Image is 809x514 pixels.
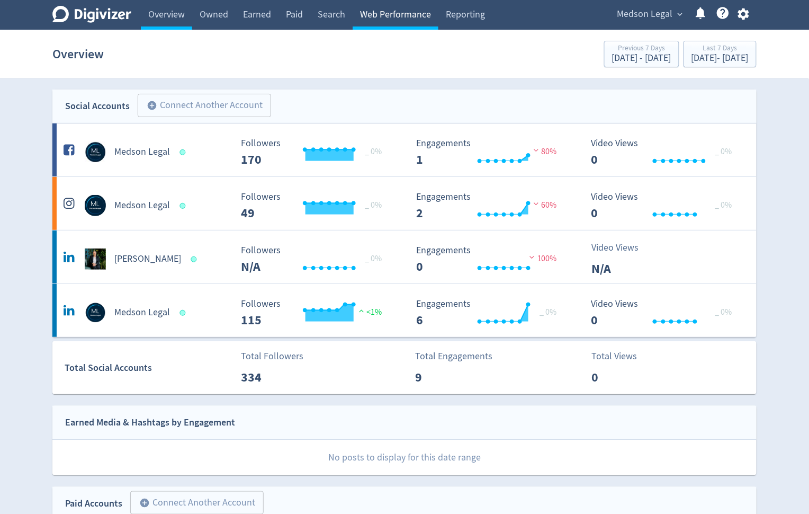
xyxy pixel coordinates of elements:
[356,307,382,317] span: <1%
[586,192,745,220] svg: Video Views 0
[114,199,170,212] h5: Medson Legal
[591,259,652,278] p: N/A
[52,231,757,283] a: Kristine Medson undefined[PERSON_NAME] Followers N/A Followers N/A _ 0% Engagements 0 Engagements...
[715,146,732,157] span: _ 0%
[676,10,685,19] span: expand_more
[65,496,122,511] div: Paid Accounts
[114,253,181,265] h5: [PERSON_NAME]
[191,256,200,262] span: Data last synced: 19 Aug 2025, 12:02am (AEST)
[52,177,757,230] a: Medson Legal undefinedMedson Legal Followers 49 Followers 49 _ 0% Engagements 2 Engagements 2 60%...
[365,200,382,210] span: _ 0%
[114,306,170,319] h5: Medson Legal
[241,349,303,364] p: Total Followers
[138,94,271,117] button: Connect Another Account
[236,192,395,220] svg: Followers 49
[85,195,106,216] img: Medson Legal undefined
[139,498,150,508] span: add_circle
[85,302,106,323] img: Medson Legal undefined
[586,138,745,166] svg: Video Views 0
[114,146,170,158] h5: Medson Legal
[527,253,557,264] span: 100%
[180,203,189,209] span: Data last synced: 19 Aug 2025, 6:02am (AEST)
[715,200,732,210] span: _ 0%
[416,368,477,387] p: 9
[531,200,542,208] img: negative-performance.svg
[591,349,652,364] p: Total Views
[52,123,757,176] a: Medson Legal undefinedMedson Legal Followers 170 Followers 170 _ 0% Engagements 1 Engagements 1 8...
[147,100,157,111] span: add_circle
[531,200,557,210] span: 60%
[715,307,732,317] span: _ 0%
[52,37,104,71] h1: Overview
[85,141,106,163] img: Medson Legal undefined
[65,415,235,430] div: Earned Media & Hashtags by Engagement
[236,138,395,166] svg: Followers 170
[586,299,745,327] svg: Video Views 0
[531,146,542,154] img: negative-performance.svg
[591,368,652,387] p: 0
[614,6,686,23] button: Medson Legal
[180,310,189,316] span: Data last synced: 19 Aug 2025, 12:02am (AEST)
[411,299,570,327] svg: Engagements 6
[527,253,537,261] img: negative-performance.svg
[540,307,557,317] span: _ 0%
[180,149,189,155] span: Data last synced: 19 Aug 2025, 6:02am (AEST)
[617,6,673,23] span: Medson Legal
[241,368,302,387] p: 334
[236,299,395,327] svg: Followers 115
[85,249,106,270] img: Kristine Medson undefined
[365,146,382,157] span: _ 0%
[53,440,757,475] p: No posts to display for this date range
[531,146,557,157] span: 80%
[411,138,570,166] svg: Engagements 1
[604,41,679,67] button: Previous 7 Days[DATE] - [DATE]
[612,45,671,54] div: Previous 7 Days
[130,95,271,117] a: Connect Another Account
[365,253,382,264] span: _ 0%
[416,349,493,364] p: Total Engagements
[236,245,395,273] svg: Followers N/A
[691,54,749,63] div: [DATE] - [DATE]
[684,41,757,67] button: Last 7 Days[DATE]- [DATE]
[612,54,671,63] div: [DATE] - [DATE]
[411,245,570,273] svg: Engagements 0
[591,241,652,255] p: Video Views
[411,192,570,220] svg: Engagements 2
[52,284,757,337] a: Medson Legal undefinedMedson Legal Followers 115 Followers 115 <1% Engagements 6 Engagements 6 _ ...
[65,99,130,114] div: Social Accounts
[356,307,367,315] img: positive-performance.svg
[65,360,233,376] div: Total Social Accounts
[691,45,749,54] div: Last 7 Days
